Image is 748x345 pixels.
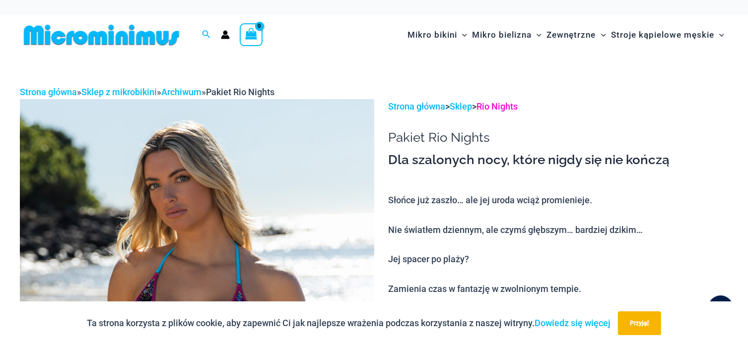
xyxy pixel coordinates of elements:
[445,101,450,112] font: >
[87,318,535,328] font: Ta strona korzysta z plików cookie, aby zapewnić Ci jak najlepsze wrażenia podczas korzystania z ...
[77,87,81,97] font: »
[20,24,183,46] img: LOGO SKLEPU MM PŁASKIE
[388,195,592,205] font: Słońce już zaszło… ale jej uroda wciąż promienieje.
[202,87,206,97] font: »
[388,225,643,235] font: Nie światłem dziennym, ale czymś głębszym… bardziej dzikim…
[221,30,230,39] a: Link do ikony konta
[457,22,467,48] span: Przełącznik menu
[404,18,728,52] nav: Nawigacja po witrynie
[161,87,202,97] a: Archiwum
[408,30,457,40] font: Mikro bikini
[20,87,77,97] a: Strona główna
[206,87,274,97] font: Pakiet Rio Nights
[202,29,211,41] a: Ikona wyszukiwania linku
[547,30,596,40] font: Zewnętrzne
[618,311,661,335] button: Przyjąć
[472,30,532,40] font: Mikro bielizna
[544,20,609,50] a: ZewnętrznePrzełącznik menuPrzełącznik menu
[388,284,581,294] font: Zamienia czas w fantazję w zwolnionym tempie.
[630,320,649,327] font: Przyjąć
[405,20,470,50] a: Mikro bikiniPrzełącznik menuPrzełącznik menu
[714,22,724,48] span: Przełącznik menu
[472,101,476,112] font: >
[157,87,161,97] font: »
[81,87,157,97] a: Sklep z mikrobikini
[388,101,445,112] a: Strona główna
[532,22,542,48] span: Przełącznik menu
[611,30,714,40] font: Stroje kąpielowe męskie
[388,130,490,145] font: Pakiet Rio Nights
[240,23,263,46] a: Wyświetl koszyk, pusty
[609,20,727,50] a: Stroje kąpielowe męskiePrzełącznik menuPrzełącznik menu
[450,101,472,112] a: Sklep
[470,20,544,50] a: Mikro bieliznaPrzełącznik menuPrzełącznik menu
[535,318,611,328] a: Dowiedz się więcej
[596,22,606,48] span: Przełącznik menu
[476,101,518,112] a: Rio Nights
[388,254,469,264] font: Jej spacer po plaży?
[388,152,670,167] font: Dla szalonych nocy, które nigdy się nie kończą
